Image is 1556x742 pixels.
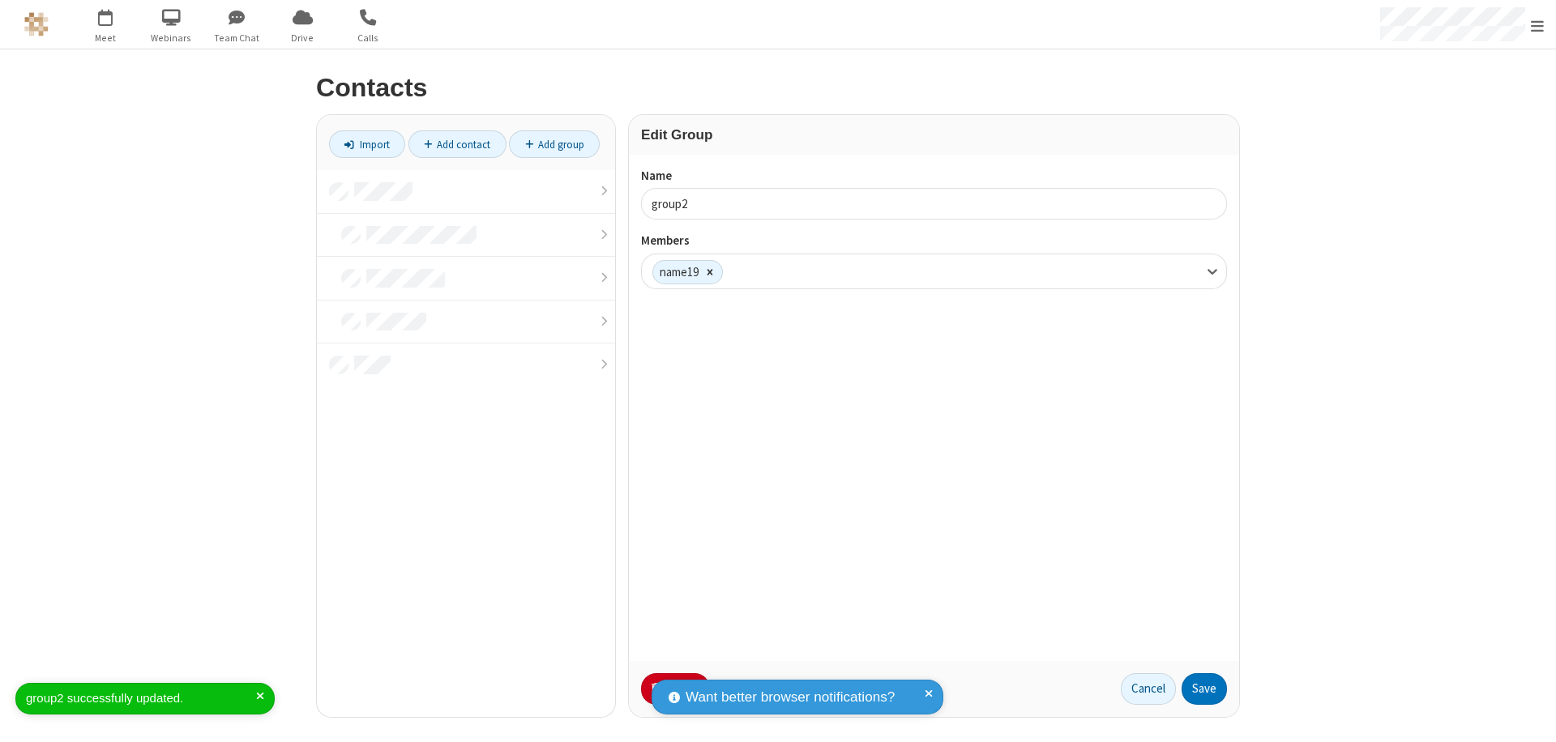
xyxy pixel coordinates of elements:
span: Calls [338,31,399,45]
button: Save [1182,673,1227,706]
span: Team Chat [207,31,267,45]
span: Meet [75,31,136,45]
button: Delete [641,673,710,706]
a: Cancel [1121,673,1176,706]
input: Name [641,188,1227,220]
label: Members [641,232,1227,250]
a: Add group [509,130,600,158]
h2: Contacts [316,74,1240,102]
a: Import [329,130,405,158]
label: Name [641,167,1227,185]
a: Add contact [408,130,507,158]
span: Want better browser notifications? [686,687,895,708]
img: QA Selenium DO NOT DELETE OR CHANGE [24,12,49,36]
span: Drive [272,31,333,45]
div: group2 successfully updated. [26,689,256,708]
h3: Edit Group [641,127,1227,143]
div: name19 [653,261,699,284]
span: Webinars [141,31,202,45]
